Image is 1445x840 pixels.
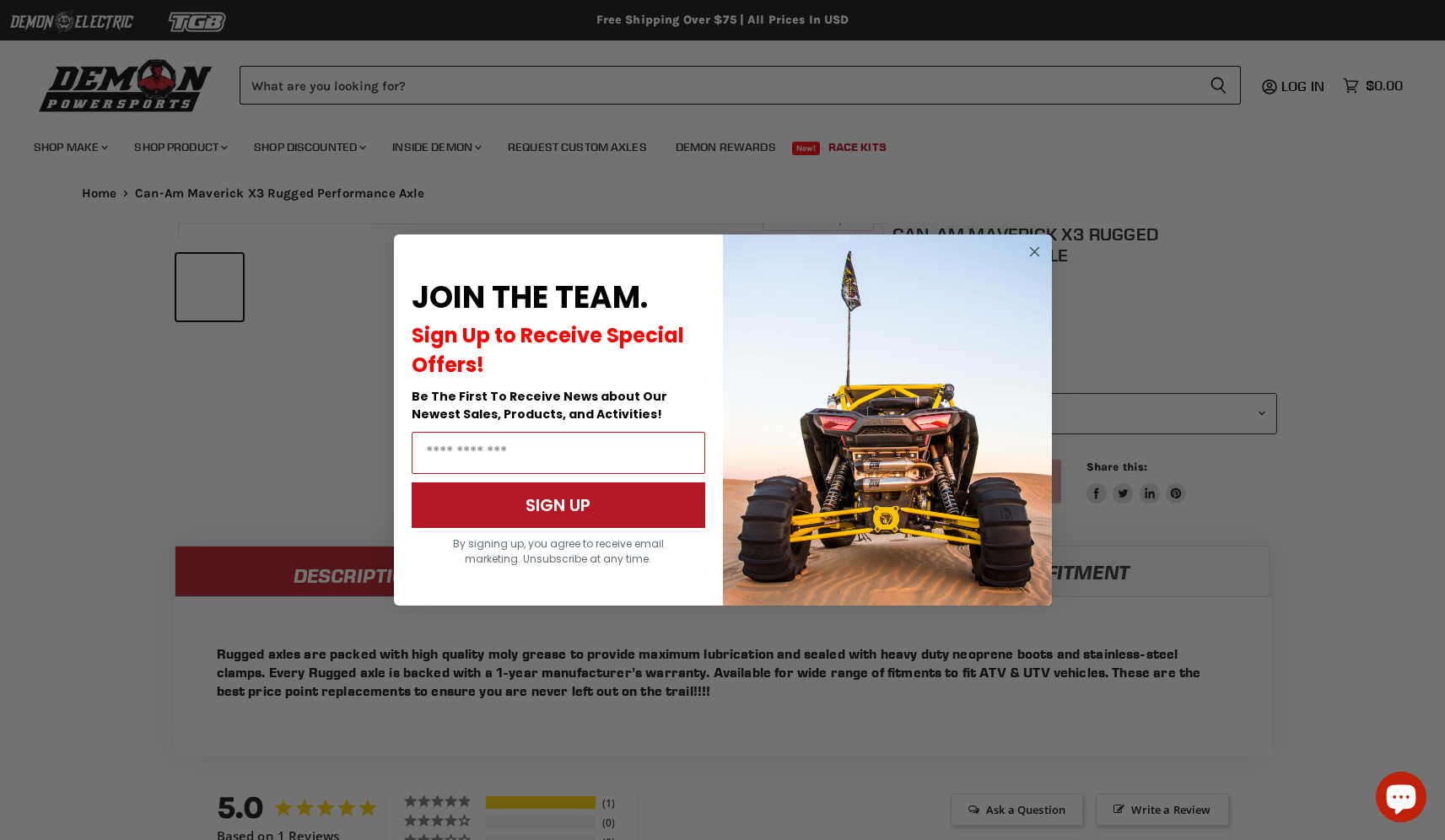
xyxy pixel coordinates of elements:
span: JOIN THE TEAM. [412,276,648,319]
input: Email Address [412,432,705,474]
span: Sign Up to Receive Special Offers! [412,321,684,379]
span: Be The First To Receive News about Our Newest Sales, Products, and Activities! [412,388,667,423]
img: a9095488-b6e7-41ba-879d-588abfab540b.jpeg [723,234,1052,606]
inbox-online-store-chat: Shopify online store chat [1371,772,1432,827]
span: By signing up, you agree to receive email marketing. Unsubscribe at any time. [453,536,664,566]
button: SIGN UP [412,482,705,528]
button: Close dialog [1024,241,1045,262]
